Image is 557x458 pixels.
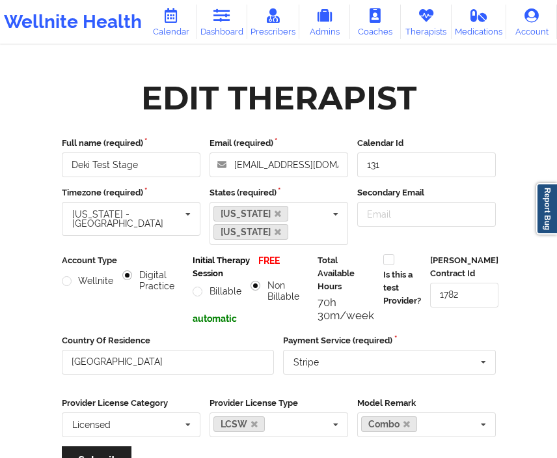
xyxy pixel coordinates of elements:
a: Coaches [350,5,401,39]
input: Email [357,202,496,227]
a: Dashboard [197,5,247,39]
a: Calendar [146,5,197,39]
input: Full name [62,152,200,177]
label: Non Billable [251,280,299,302]
a: Medications [452,5,506,39]
a: Prescribers [247,5,299,39]
label: Secondary Email [357,186,496,199]
label: Email (required) [210,137,348,150]
div: 70h 30m/week [318,296,374,322]
label: Initial Therapy Session [193,254,258,280]
a: Admins [299,5,350,39]
label: Payment Service (required) [283,334,496,347]
label: Full name (required) [62,137,200,150]
p: automatic [193,312,308,325]
label: Digital Practice [122,270,174,292]
label: Timezone (required) [62,186,200,199]
label: [PERSON_NAME] Contract Id [430,254,498,280]
a: Report Bug [536,183,557,235]
p: FREE [258,254,280,280]
label: Provider License Type [210,397,348,410]
a: LCSW [213,416,265,432]
input: Email address [210,152,348,177]
div: Edit Therapist [141,78,416,119]
label: Wellnite [62,276,114,287]
label: Country Of Residence [62,334,275,347]
label: Provider License Category [62,397,200,410]
input: Deel Contract Id [430,283,498,308]
a: [US_STATE] [213,206,289,222]
div: [US_STATE] - [GEOGRAPHIC_DATA] [72,210,182,228]
label: Is this a test Provider? [383,268,421,308]
input: Calendar Id [357,152,496,177]
label: Model Remark [357,397,496,410]
label: Account Type [62,254,184,267]
label: Calendar Id [357,137,496,150]
label: Billable [193,286,241,297]
label: States (required) [210,186,348,199]
a: Combo [361,416,418,432]
label: Total Available Hours [318,254,374,293]
div: Stripe [293,358,319,367]
a: [US_STATE] [213,224,289,240]
a: Account [506,5,557,39]
div: Licensed [72,420,111,429]
a: Therapists [401,5,452,39]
